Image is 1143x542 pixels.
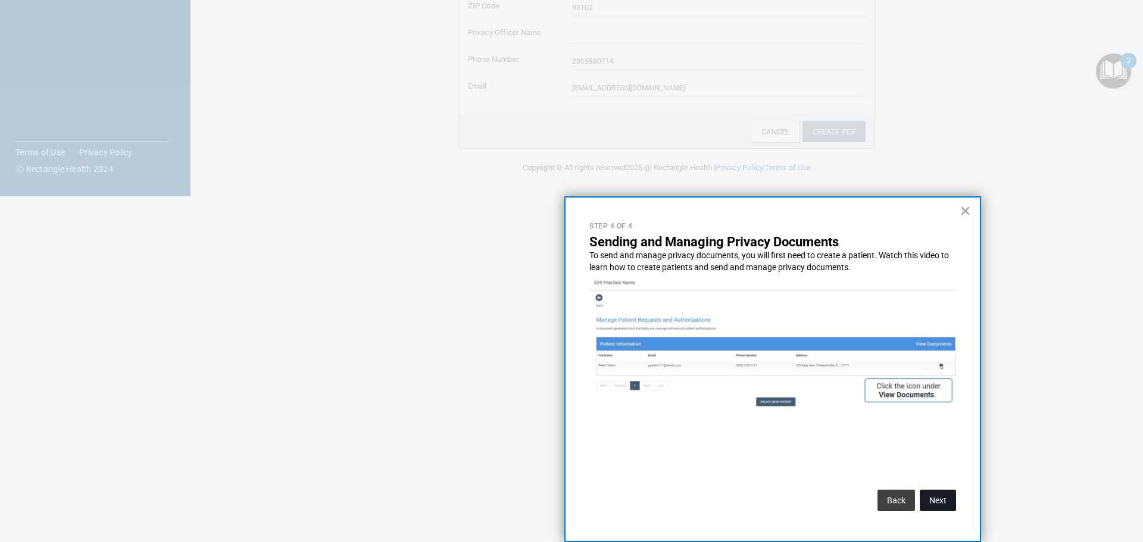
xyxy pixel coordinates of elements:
[589,234,956,250] p: Sending and Managing Privacy Documents
[937,458,1129,505] iframe: Drift Widget Chat Controller
[589,221,956,231] p: Step 4 of 4
[920,490,956,511] button: Next
[960,201,971,220] button: Close
[877,490,915,511] button: Back
[589,250,956,273] p: To send and manage privacy documents, you will first need to create a patient. Watch this video t...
